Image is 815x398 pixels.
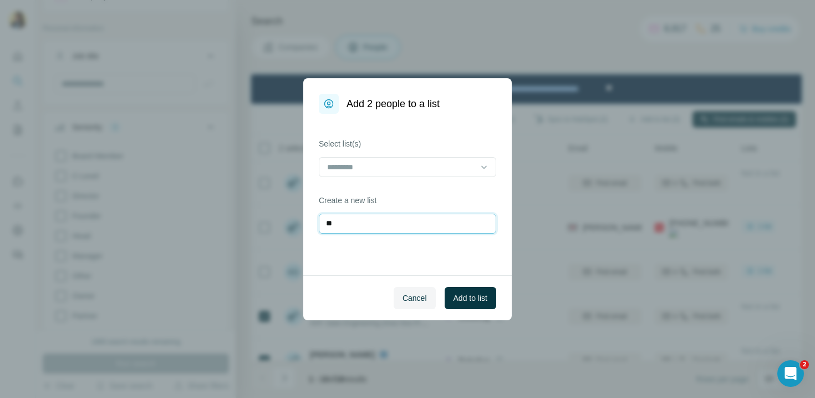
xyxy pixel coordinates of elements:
[394,287,436,309] button: Cancel
[403,293,427,304] span: Cancel
[319,195,496,206] label: Create a new list
[319,138,496,149] label: Select list(s)
[454,293,487,304] span: Add to list
[197,2,354,27] div: Upgrade plan for full access to Surfe
[445,287,496,309] button: Add to list
[347,96,440,112] h1: Add 2 people to a list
